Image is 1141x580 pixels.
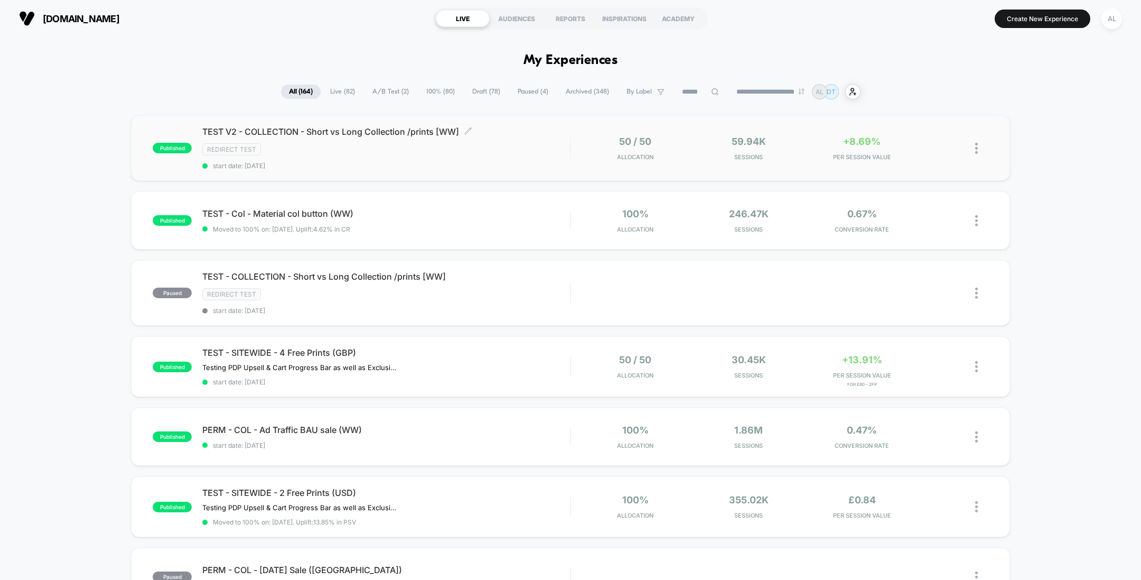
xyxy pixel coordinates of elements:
[842,354,882,365] span: +13.91%
[622,494,649,505] span: 100%
[544,10,597,27] div: REPORTS
[847,208,877,219] span: 0.67%
[153,431,192,442] span: published
[975,143,978,154] img: close
[202,143,261,155] span: Redirect Test
[202,208,570,219] span: TEST - Col - Material col button (WW)
[202,487,570,498] span: TEST - SITEWIDE - 2 Free Prints (USD)
[617,372,653,379] span: Allocation
[202,378,570,386] span: start date: [DATE]
[202,288,261,300] span: Redirect Test
[619,136,651,147] span: 50 / 50
[695,372,802,379] span: Sessions
[213,225,350,233] span: Moved to 100% on: [DATE] . Uplift: 4.62% in CR
[729,494,769,505] span: 355.02k
[617,442,653,449] span: Allocation
[322,85,363,99] span: Live ( 82 )
[617,153,653,161] span: Allocation
[798,88,805,95] img: end
[617,226,653,233] span: Allocation
[622,208,649,219] span: 100%
[847,425,877,436] span: 0.47%
[558,85,617,99] span: Archived ( 348 )
[695,442,802,449] span: Sessions
[213,518,356,526] span: Moved to 100% on: [DATE] . Uplift: 13.85% in PSV
[153,215,192,226] span: published
[153,502,192,512] span: published
[995,10,1090,28] button: Create New Experience
[490,10,544,27] div: AUDIENCES
[695,512,802,519] span: Sessions
[153,143,192,153] span: published
[436,10,490,27] div: LIVE
[418,85,463,99] span: 100% ( 80 )
[16,10,123,27] button: [DOMAIN_NAME]
[729,208,769,219] span: 246.47k
[597,10,651,27] div: INSPIRATIONS
[695,153,802,161] span: Sessions
[808,442,916,449] span: CONVERSION RATE
[695,226,802,233] span: Sessions
[816,88,824,96] p: AL
[808,512,916,519] span: PER SESSION VALUE
[808,153,916,161] span: PER SESSION VALUE
[202,126,570,137] span: TEST V2 - COLLECTION - Short vs Long Collection /prints [WW]
[153,362,192,372] span: published
[617,512,653,519] span: Allocation
[364,85,417,99] span: A/B Test ( 2 )
[1101,8,1122,29] div: AL
[619,354,651,365] span: 50 / 50
[975,501,978,512] img: close
[153,288,192,298] span: paused
[510,85,556,99] span: Paused ( 4 )
[523,53,618,68] h1: My Experiences
[651,10,705,27] div: ACADEMY
[43,13,119,24] span: [DOMAIN_NAME]
[732,136,766,147] span: 59.94k
[808,372,916,379] span: PER SESSION VALUE
[1098,8,1125,30] button: AL
[202,347,570,358] span: TEST - SITEWIDE - 4 Free Prints (GBP)
[202,307,570,315] span: start date: [DATE]
[808,382,916,387] span: for £80 - 2FP
[202,271,570,282] span: TEST - COLLECTION - Short vs Long Collection /prints [WW]
[202,363,398,372] span: Testing PDP Upsell & Cart Progress Bar as well as Exclusive Free Prints in the Cart
[202,425,570,435] span: PERM - COL - Ad Traffic BAU sale (WW)
[19,11,35,26] img: Visually logo
[202,565,570,575] span: PERM - COL - [DATE] Sale ([GEOGRAPHIC_DATA])
[975,431,978,443] img: close
[827,88,836,96] p: DT
[975,361,978,372] img: close
[281,85,321,99] span: All ( 164 )
[464,85,508,99] span: Draft ( 78 )
[202,162,570,170] span: start date: [DATE]
[975,215,978,226] img: close
[732,354,766,365] span: 30.45k
[622,425,649,436] span: 100%
[202,441,570,449] span: start date: [DATE]
[808,226,916,233] span: CONVERSION RATE
[975,288,978,299] img: close
[202,503,398,512] span: Testing PDP Upsell & Cart Progress Bar as well as Exclusive Free Prints in the Cart
[626,88,652,96] span: By Label
[843,136,881,147] span: +8.69%
[734,425,763,436] span: 1.86M
[848,494,876,505] span: £0.84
